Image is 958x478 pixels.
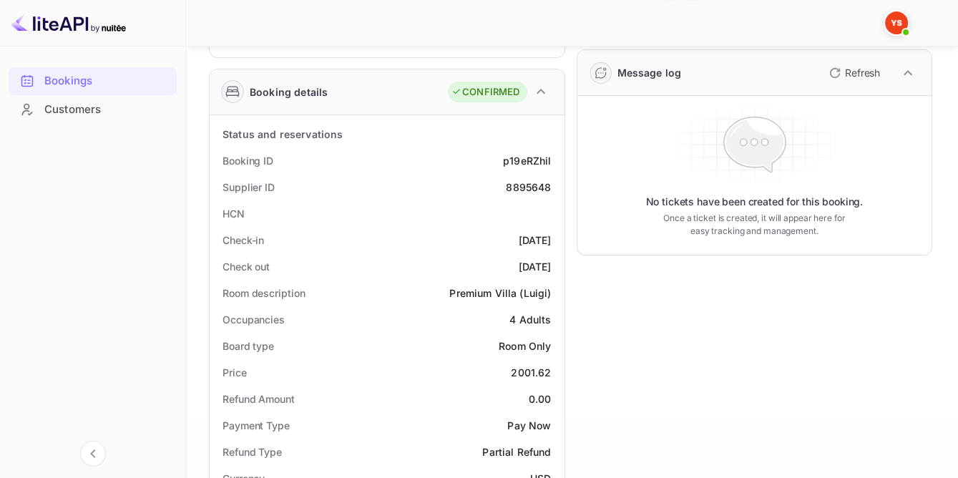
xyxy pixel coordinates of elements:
img: LiteAPI logo [11,11,126,34]
div: CONFIRMED [451,85,519,99]
div: Bookings [44,73,170,89]
div: Occupancies [223,312,285,327]
div: Check-in [223,233,264,248]
div: [DATE] [519,233,552,248]
div: Room Only [499,338,551,353]
p: Once a ticket is created, it will appear here for easy tracking and management. [660,212,849,238]
div: 8895648 [506,180,551,195]
img: Yandex Support [885,11,908,34]
p: Refresh [845,65,880,80]
div: Payment Type [223,418,290,433]
div: Message log [617,65,682,80]
div: 2001.62 [511,365,551,380]
div: Price [223,365,247,380]
div: Partial Refund [482,444,551,459]
div: Bookings [9,67,177,95]
div: Pay Now [507,418,551,433]
div: p19eRZhil [503,153,551,168]
div: Customers [9,96,177,124]
a: Bookings [9,67,177,94]
div: Board type [223,338,274,353]
div: 0.00 [529,391,552,406]
div: Refund Amount [223,391,295,406]
div: Room description [223,286,305,301]
div: HCN [223,206,245,221]
div: Supplier ID [223,180,275,195]
div: Customers [44,102,170,118]
div: Booking ID [223,153,273,168]
div: 4 Adults [509,312,551,327]
button: Collapse navigation [80,441,106,467]
div: [DATE] [519,259,552,274]
div: Check out [223,259,270,274]
p: No tickets have been created for this booking. [645,195,863,209]
div: Booking details [250,84,328,99]
a: Customers [9,96,177,122]
button: Refresh [821,62,886,84]
div: Status and reservations [223,127,343,142]
div: Premium Villa (Luigi) [449,286,551,301]
div: Refund Type [223,444,282,459]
